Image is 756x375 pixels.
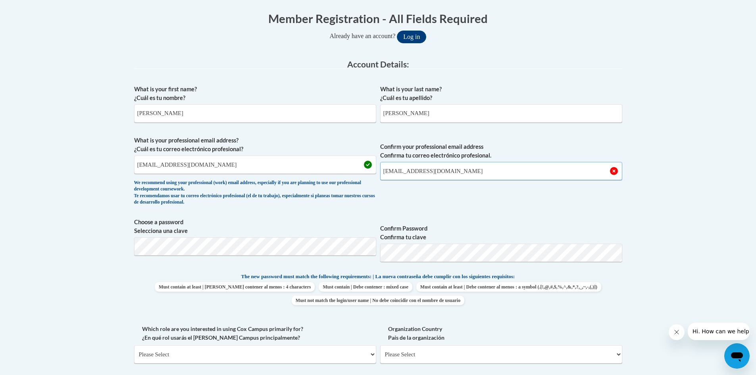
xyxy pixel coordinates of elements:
span: Hi. How can we help? [5,6,64,12]
label: What is your first name? ¿Cuál es tu nombre? [134,85,376,102]
span: Must contain at least | Debe contener al menos : a symbol (.[!,@,#,$,%,^,&,*,?,_,~,-,(,)]) [416,282,601,292]
iframe: Close message [669,324,685,340]
span: The new password must match the following requirements: | La nueva contraseña debe cumplir con lo... [241,273,515,280]
input: Required [380,162,622,180]
label: Confirm Password Confirma tu clave [380,224,622,242]
div: We recommend using your professional (work) email address, especially if you are planning to use ... [134,180,376,206]
input: Metadata input [134,104,376,123]
span: Must contain | Debe contener : mixed case [319,282,412,292]
input: Metadata input [380,104,622,123]
label: What is your last name? ¿Cuál es tu apellido? [380,85,622,102]
label: Which role are you interested in using Cox Campus primarily for? ¿En qué rol usarás el [PERSON_NA... [134,325,376,342]
input: Metadata input [134,156,376,174]
span: Already have an account? [330,33,396,39]
label: What is your professional email address? ¿Cuál es tu correo electrónico profesional? [134,136,376,154]
h1: Member Registration - All Fields Required [134,10,622,27]
span: Must not match the login/user name | No debe coincidir con el nombre de usuario [292,296,464,305]
span: Account Details: [347,59,409,69]
button: Log in [397,31,426,43]
label: Organization Country País de la organización [380,325,622,342]
iframe: Message from company [688,323,750,340]
span: Must contain at least | [PERSON_NAME] contener al menos : 4 characters [155,282,315,292]
label: Confirm your professional email address Confirma tu correo electrónico profesional. [380,142,622,160]
iframe: Button to launch messaging window [724,343,750,369]
label: Choose a password Selecciona una clave [134,218,376,235]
